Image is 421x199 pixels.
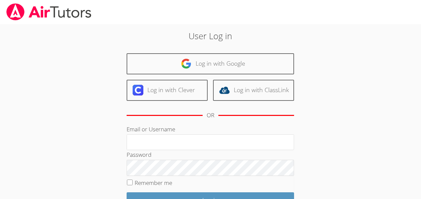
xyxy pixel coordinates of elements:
[6,3,92,20] img: airtutors_banner-c4298cdbf04f3fff15de1276eac7730deb9818008684d7c2e4769d2f7ddbe033.png
[97,29,324,42] h2: User Log in
[219,85,230,95] img: classlink-logo-d6bb404cc1216ec64c9a2012d9dc4662098be43eaf13dc465df04b49fa7ab582.svg
[207,111,214,120] div: OR
[213,80,294,101] a: Log in with ClassLink
[181,58,192,69] img: google-logo-50288ca7cdecda66e5e0955fdab243c47b7ad437acaf1139b6f446037453330a.svg
[135,179,172,187] label: Remember me
[127,53,294,74] a: Log in with Google
[127,80,208,101] a: Log in with Clever
[127,125,175,133] label: Email or Username
[127,151,151,158] label: Password
[133,85,143,95] img: clever-logo-6eab21bc6e7a338710f1a6ff85c0baf02591cd810cc4098c63d3a4b26e2feb20.svg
